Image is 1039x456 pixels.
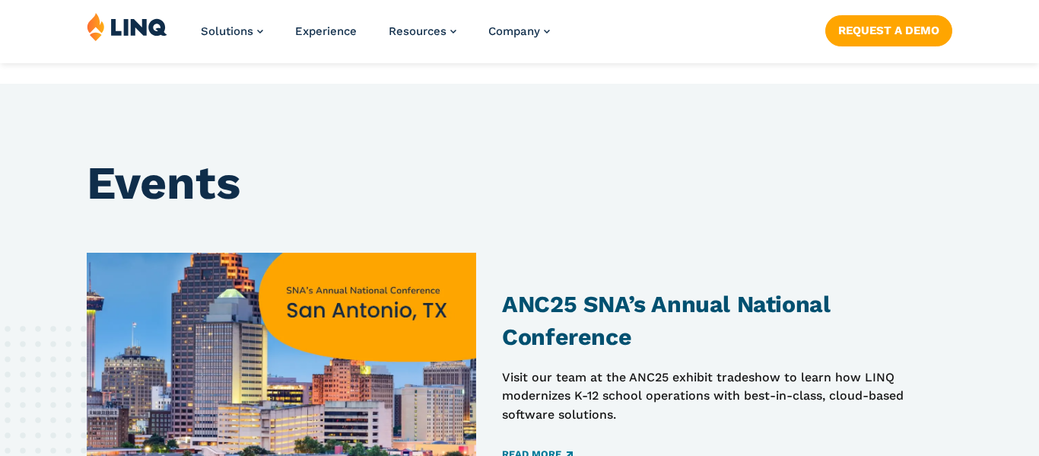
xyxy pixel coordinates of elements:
nav: Primary Navigation [201,12,550,62]
a: ANC25 SNA’s Annual National Conference [502,291,830,350]
span: Company [488,24,540,38]
span: Resources [389,24,446,38]
a: Request a Demo [825,15,952,46]
span: Solutions [201,24,253,38]
nav: Button Navigation [825,12,952,46]
img: LINQ | K‑12 Software [87,12,167,41]
a: Experience [295,24,357,38]
a: Solutions [201,24,263,38]
h1: Events [87,157,952,210]
a: Resources [389,24,456,38]
p: Visit our team at the ANC25 exhibit tradeshow to learn how LINQ modernizes K-12 school operations... [502,368,952,424]
a: Company [488,24,550,38]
